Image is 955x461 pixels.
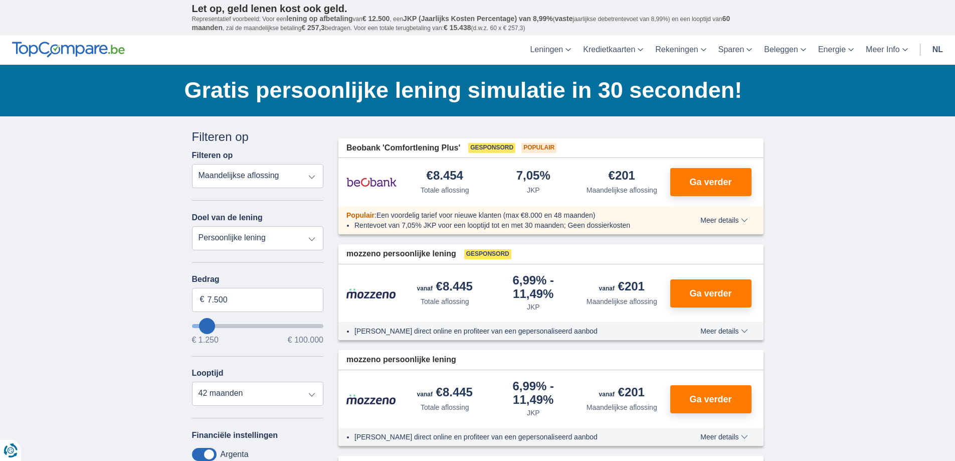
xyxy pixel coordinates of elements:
[689,289,731,298] span: Ga verder
[301,24,325,32] span: € 257,3
[354,326,664,336] li: [PERSON_NAME] direct online en profiteer van een gepersonaliseerd aanbod
[192,213,263,222] label: Doel van de lening
[712,35,758,65] a: Sparen
[421,402,469,412] div: Totale aflossing
[599,280,645,294] div: €201
[200,294,205,305] span: €
[555,15,573,23] span: vaste
[587,296,657,306] div: Maandelijkse aflossing
[609,170,635,183] div: €201
[649,35,712,65] a: Rekeningen
[700,433,747,440] span: Meer details
[670,168,751,196] button: Ga verder
[860,35,914,65] a: Meer Info
[192,336,219,344] span: € 1.250
[689,178,731,187] span: Ga verder
[346,394,397,405] img: product.pl.alt Mozzeno
[599,386,645,400] div: €201
[403,15,553,23] span: JKP (Jaarlijks Kosten Percentage) van 8,99%
[670,279,751,308] button: Ga verder
[700,328,747,335] span: Meer details
[417,386,473,400] div: €8.445
[192,15,730,32] span: 60 maanden
[417,280,473,294] div: €8.445
[192,128,324,145] div: Filteren op
[527,185,540,195] div: JKP
[521,143,556,153] span: Populair
[192,15,763,33] p: Representatief voorbeeld: Voor een van , een ( jaarlijkse debetrentevoet van 8,99%) en een loopti...
[338,210,672,220] div: :
[587,402,657,412] div: Maandelijkse aflossing
[468,143,515,153] span: Gesponsord
[427,170,463,183] div: €8.454
[693,216,755,224] button: Meer details
[444,24,471,32] span: € 15.438
[587,185,657,195] div: Maandelijkse aflossing
[286,15,352,23] span: lening op afbetaling
[346,288,397,299] img: product.pl.alt Mozzeno
[346,142,460,154] span: Beobank 'Comfortlening Plus'
[689,395,731,404] span: Ga verder
[527,302,540,312] div: JKP
[693,327,755,335] button: Meer details
[192,369,224,378] label: Looptijd
[464,249,511,259] span: Gesponsord
[346,211,374,219] span: Populair
[12,42,125,58] img: TopCompare
[346,354,456,366] span: mozzeno persoonlijke lening
[192,3,763,15] p: Let op, geld lenen kost ook geld.
[288,336,323,344] span: € 100.000
[192,275,324,284] label: Bedrag
[812,35,860,65] a: Energie
[700,217,747,224] span: Meer details
[524,35,577,65] a: Leningen
[527,408,540,418] div: JKP
[346,248,456,260] span: mozzeno persoonlijke lening
[493,380,574,406] div: 6,99%
[493,274,574,300] div: 6,99%
[516,170,550,183] div: 7,05%
[670,385,751,413] button: Ga verder
[693,433,755,441] button: Meer details
[376,211,596,219] span: Een voordelig tarief voor nieuwe klanten (max €8.000 en 48 maanden)
[421,296,469,306] div: Totale aflossing
[354,432,664,442] li: [PERSON_NAME] direct online en profiteer van een gepersonaliseerd aanbod
[354,220,664,230] li: Rentevoet van 7,05% JKP voor een looptijd tot en met 30 maanden; Geen dossierkosten
[192,431,278,440] label: Financiële instellingen
[758,35,812,65] a: Beleggen
[577,35,649,65] a: Kredietkaarten
[192,324,324,328] input: wantToBorrow
[346,170,397,195] img: product.pl.alt Beobank
[362,15,390,23] span: € 12.500
[926,35,949,65] a: nl
[192,151,233,160] label: Filteren op
[184,75,763,106] h1: Gratis persoonlijke lening simulatie in 30 seconden!
[421,185,469,195] div: Totale aflossing
[221,450,249,459] label: Argenta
